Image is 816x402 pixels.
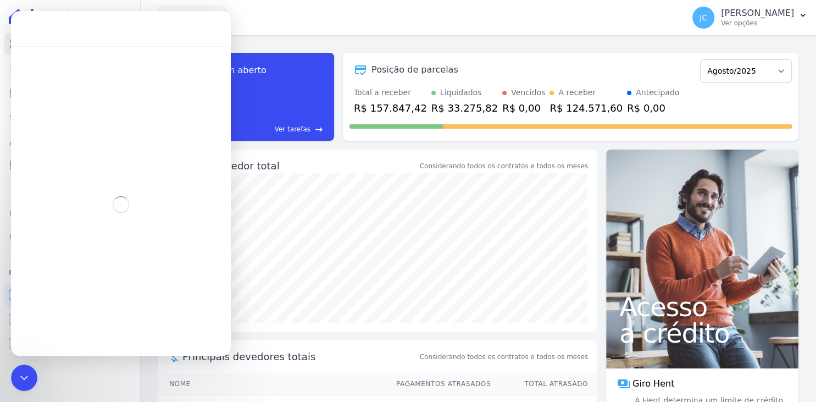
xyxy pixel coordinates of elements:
a: Lotes [4,106,136,128]
a: Negativação [4,227,136,249]
div: R$ 33.275,82 [431,101,498,115]
a: Clientes [4,130,136,152]
p: [PERSON_NAME] [721,8,794,19]
span: Considerando todos os contratos e todos os meses [420,352,588,362]
a: Minha Carteira [4,154,136,176]
iframe: Intercom live chat [11,11,231,356]
th: Pagamentos Atrasados [386,373,491,395]
div: R$ 0,00 [502,101,545,115]
div: R$ 157.847,42 [354,101,427,115]
span: Ver tarefas [275,124,310,134]
div: Total a receber [354,87,427,98]
span: JC [700,14,707,21]
iframe: Intercom live chat [11,365,37,391]
div: Antecipado [636,87,679,98]
a: Crédito [4,202,136,224]
th: Nome [158,373,386,395]
div: Considerando todos os contratos e todos os meses [420,161,588,171]
span: a crédito [619,320,785,346]
a: Visão Geral [4,33,136,55]
a: Contratos [4,57,136,79]
div: Liquidados [440,87,482,98]
div: Vencidos [511,87,545,98]
a: Transferências [4,178,136,200]
p: Ver opções [721,19,794,27]
a: Recebíveis [4,284,136,306]
div: Plataformas [9,266,131,279]
div: R$ 0,00 [627,101,679,115]
a: Parcelas [4,81,136,103]
a: Conta Hent [4,308,136,330]
button: JC [PERSON_NAME] Ver opções [684,2,816,33]
div: Saldo devedor total [182,158,418,173]
a: Ver tarefas east [199,124,323,134]
div: Posição de parcelas [371,63,458,76]
div: R$ 124.571,60 [549,101,623,115]
span: Principais devedores totais [182,349,418,364]
th: Total Atrasado [491,373,597,395]
span: Giro Hent [632,377,674,390]
span: Acesso [619,294,785,320]
span: east [315,125,323,134]
div: A receber [558,87,596,98]
button: Flex Inc [158,7,226,27]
